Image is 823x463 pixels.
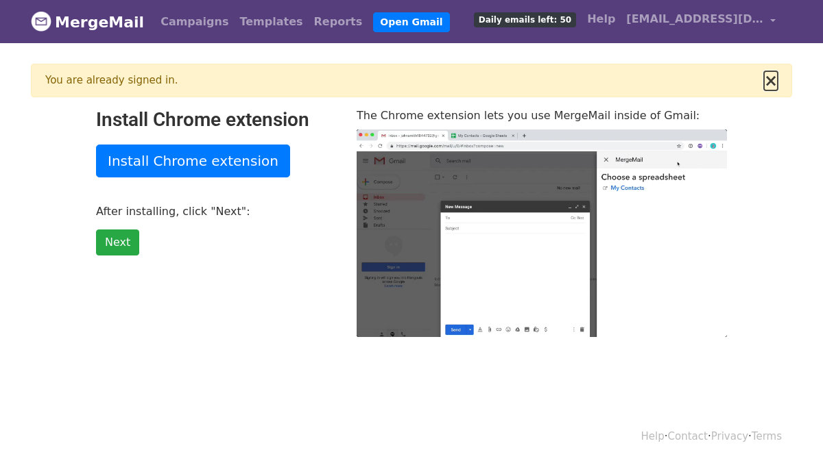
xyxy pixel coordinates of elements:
a: Templates [234,8,308,36]
iframe: Chat Widget [754,397,823,463]
a: Daily emails left: 50 [468,5,582,33]
h2: Install Chrome extension [96,108,336,132]
a: Terms [752,430,782,442]
img: MergeMail logo [31,11,51,32]
a: Help [641,430,665,442]
a: Privacy [711,430,748,442]
a: Help [582,5,621,33]
span: Daily emails left: 50 [474,12,576,27]
a: Campaigns [155,8,234,36]
div: You are already signed in. [45,73,764,88]
a: Install Chrome extension [96,145,290,177]
p: After installing, click "Next": [96,204,336,218]
p: The Chrome extension lets you use MergeMail inside of Gmail: [357,108,727,123]
button: × [764,73,778,89]
a: Contact [668,430,708,442]
span: [EMAIL_ADDRESS][DOMAIN_NAME] [626,11,763,27]
a: Reports [309,8,368,36]
a: Next [96,229,139,255]
a: [EMAIL_ADDRESS][DOMAIN_NAME] [621,5,781,38]
a: Open Gmail [373,12,449,32]
a: MergeMail [31,8,144,36]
